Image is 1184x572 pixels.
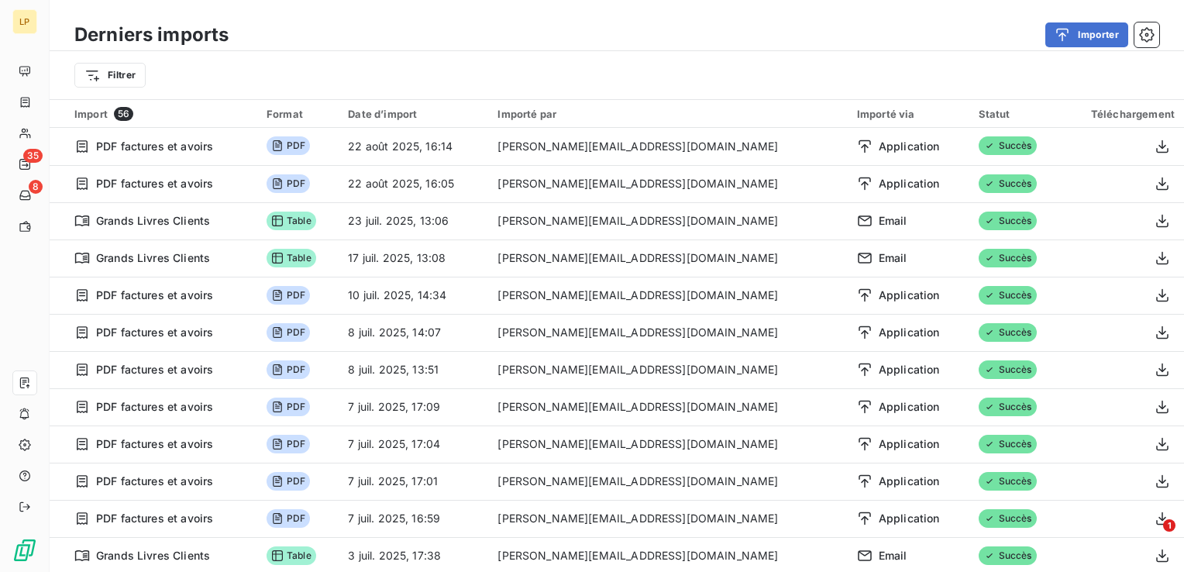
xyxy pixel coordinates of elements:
[879,139,940,154] span: Application
[879,436,940,452] span: Application
[339,239,488,277] td: 17 juil. 2025, 13:08
[1045,22,1128,47] button: Importer
[339,202,488,239] td: 23 juil. 2025, 13:06
[12,538,37,563] img: Logo LeanPay
[879,176,940,191] span: Application
[497,108,838,120] div: Importé par
[267,212,316,230] span: Table
[488,128,847,165] td: [PERSON_NAME][EMAIL_ADDRESS][DOMAIN_NAME]
[488,426,847,463] td: [PERSON_NAME][EMAIL_ADDRESS][DOMAIN_NAME]
[488,500,847,537] td: [PERSON_NAME][EMAIL_ADDRESS][DOMAIN_NAME]
[879,213,907,229] span: Email
[339,463,488,500] td: 7 juil. 2025, 17:01
[96,213,210,229] span: Grands Livres Clients
[12,9,37,34] div: LP
[339,277,488,314] td: 10 juil. 2025, 14:34
[96,399,213,415] span: PDF factures et avoirs
[879,548,907,563] span: Email
[879,474,940,489] span: Application
[879,325,940,340] span: Application
[96,511,213,526] span: PDF factures et avoirs
[979,108,1052,120] div: Statut
[339,165,488,202] td: 22 août 2025, 16:05
[267,472,310,491] span: PDF
[267,249,316,267] span: Table
[979,212,1037,230] span: Succès
[979,323,1037,342] span: Succès
[979,174,1037,193] span: Succès
[267,360,310,379] span: PDF
[267,286,310,305] span: PDF
[267,435,310,453] span: PDF
[1163,519,1175,532] span: 1
[879,399,940,415] span: Application
[74,107,248,121] div: Import
[488,314,847,351] td: [PERSON_NAME][EMAIL_ADDRESS][DOMAIN_NAME]
[267,398,310,416] span: PDF
[979,472,1037,491] span: Succès
[96,250,210,266] span: Grands Livres Clients
[267,323,310,342] span: PDF
[1131,519,1169,556] iframe: Intercom live chat
[979,435,1037,453] span: Succès
[267,174,310,193] span: PDF
[488,165,847,202] td: [PERSON_NAME][EMAIL_ADDRESS][DOMAIN_NAME]
[339,314,488,351] td: 8 juil. 2025, 14:07
[879,511,940,526] span: Application
[979,509,1037,528] span: Succès
[267,136,310,155] span: PDF
[96,139,213,154] span: PDF factures et avoirs
[879,288,940,303] span: Application
[979,136,1037,155] span: Succès
[488,388,847,426] td: [PERSON_NAME][EMAIL_ADDRESS][DOMAIN_NAME]
[23,149,43,163] span: 35
[348,108,479,120] div: Date d’import
[96,176,213,191] span: PDF factures et avoirs
[979,546,1037,565] span: Succès
[267,546,316,565] span: Table
[488,202,847,239] td: [PERSON_NAME][EMAIL_ADDRESS][DOMAIN_NAME]
[267,509,310,528] span: PDF
[12,152,36,177] a: 35
[1070,108,1175,120] div: Téléchargement
[267,108,329,120] div: Format
[979,398,1037,416] span: Succès
[979,360,1037,379] span: Succès
[96,362,213,377] span: PDF factures et avoirs
[339,388,488,426] td: 7 juil. 2025, 17:09
[339,351,488,388] td: 8 juil. 2025, 13:51
[488,239,847,277] td: [PERSON_NAME][EMAIL_ADDRESS][DOMAIN_NAME]
[488,277,847,314] td: [PERSON_NAME][EMAIL_ADDRESS][DOMAIN_NAME]
[96,325,213,340] span: PDF factures et avoirs
[114,107,133,121] span: 56
[74,63,146,88] button: Filtrer
[74,21,229,49] h3: Derniers imports
[339,500,488,537] td: 7 juil. 2025, 16:59
[879,250,907,266] span: Email
[488,463,847,500] td: [PERSON_NAME][EMAIL_ADDRESS][DOMAIN_NAME]
[12,183,36,208] a: 8
[96,436,213,452] span: PDF factures et avoirs
[857,108,960,120] div: Importé via
[29,180,43,194] span: 8
[879,362,940,377] span: Application
[96,548,210,563] span: Grands Livres Clients
[339,128,488,165] td: 22 août 2025, 16:14
[96,288,213,303] span: PDF factures et avoirs
[339,426,488,463] td: 7 juil. 2025, 17:04
[979,286,1037,305] span: Succès
[96,474,213,489] span: PDF factures et avoirs
[488,351,847,388] td: [PERSON_NAME][EMAIL_ADDRESS][DOMAIN_NAME]
[979,249,1037,267] span: Succès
